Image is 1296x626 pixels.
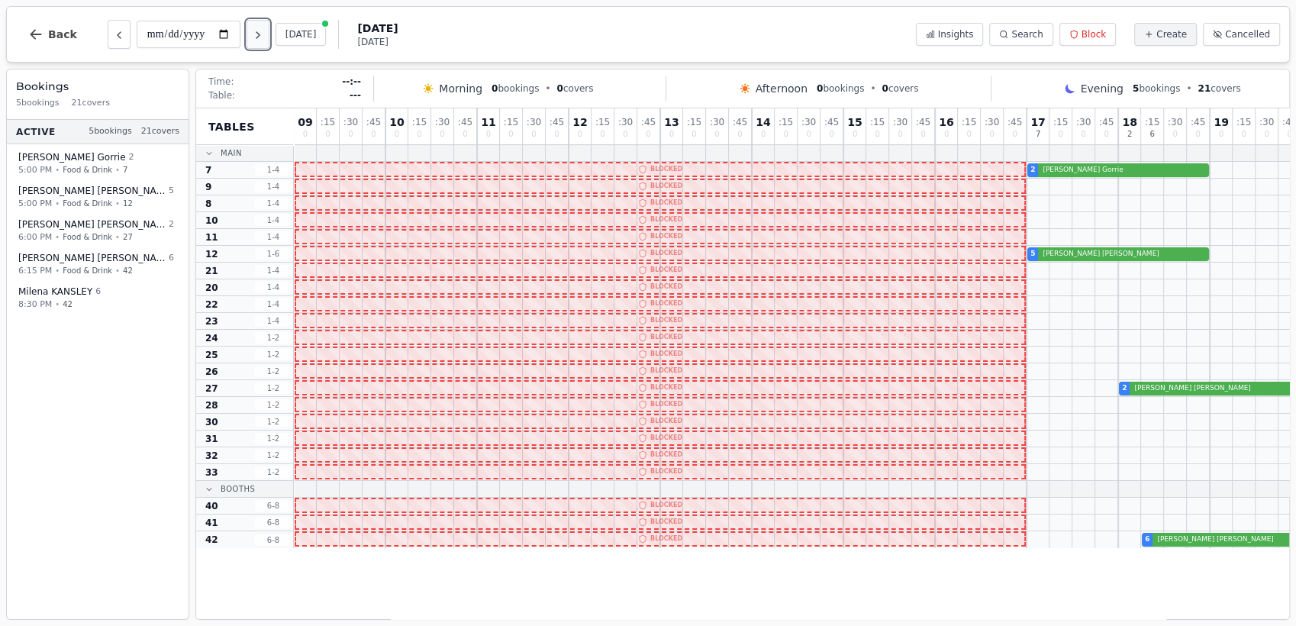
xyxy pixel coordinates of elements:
[123,164,127,176] span: 7
[221,483,255,495] span: Booths
[371,131,376,138] span: 0
[255,399,292,411] span: 1 - 2
[255,450,292,461] span: 1 - 2
[48,29,77,40] span: Back
[761,131,766,138] span: 0
[1030,165,1035,176] span: 2
[205,282,218,294] span: 20
[255,198,292,209] span: 1 - 4
[870,118,885,127] span: : 15
[205,164,211,176] span: 7
[55,231,60,243] span: •
[108,20,131,49] button: Previous day
[435,118,450,127] span: : 30
[325,131,330,138] span: 0
[1191,118,1205,127] span: : 45
[492,82,539,95] span: bookings
[572,117,587,127] span: 12
[531,131,536,138] span: 0
[1198,82,1240,95] span: covers
[646,131,650,138] span: 0
[417,131,421,138] span: 0
[205,517,218,529] span: 41
[123,231,133,243] span: 27
[348,131,353,138] span: 0
[1058,131,1062,138] span: 0
[255,164,292,176] span: 1 - 4
[366,118,381,127] span: : 45
[692,131,696,138] span: 0
[938,28,974,40] span: Insights
[1030,117,1045,127] span: 17
[16,97,60,110] span: 5 bookings
[944,131,949,138] span: 0
[1011,28,1043,40] span: Search
[123,198,133,209] span: 12
[255,298,292,310] span: 1 - 4
[1241,131,1246,138] span: 0
[1007,118,1022,127] span: : 45
[481,117,495,127] span: 11
[303,131,308,138] span: 0
[298,117,312,127] span: 09
[1122,117,1136,127] span: 18
[89,125,132,138] span: 5 bookings
[72,97,110,110] span: 21 covers
[1168,118,1182,127] span: : 30
[1259,118,1274,127] span: : 30
[756,81,808,96] span: Afternoon
[255,315,292,327] span: 1 - 4
[664,117,679,127] span: 13
[18,252,166,264] span: [PERSON_NAME] [PERSON_NAME]
[806,131,811,138] span: 0
[527,118,541,127] span: : 30
[1203,23,1280,46] button: Cancelled
[920,131,925,138] span: 0
[255,433,292,444] span: 1 - 2
[1195,131,1200,138] span: 0
[641,118,656,127] span: : 45
[1145,534,1149,545] span: 6
[882,83,888,94] span: 0
[853,131,857,138] span: 0
[205,349,218,361] span: 25
[255,332,292,344] span: 1 - 2
[389,117,404,127] span: 10
[550,118,564,127] span: : 45
[916,23,984,46] button: Insights
[714,131,719,138] span: 0
[893,118,908,127] span: : 30
[115,265,120,276] span: •
[504,118,518,127] span: : 15
[55,198,60,209] span: •
[1036,131,1040,138] span: 7
[205,315,218,328] span: 23
[63,198,112,209] span: Food & Drink
[16,16,89,53] button: Back
[989,23,1053,46] button: Search
[1081,81,1124,96] span: Evening
[205,416,218,428] span: 30
[898,131,902,138] span: 0
[989,131,994,138] span: 0
[205,231,218,244] span: 11
[205,450,218,462] span: 32
[801,118,816,127] span: : 30
[18,185,166,197] span: [PERSON_NAME] [PERSON_NAME]
[545,82,550,95] span: •
[55,265,60,276] span: •
[208,76,234,88] span: Time:
[1099,118,1114,127] span: : 45
[779,118,793,127] span: : 15
[205,181,211,193] span: 9
[18,163,52,176] span: 5:00 PM
[962,118,976,127] span: : 15
[556,82,593,95] span: covers
[817,82,864,95] span: bookings
[10,146,185,182] button: [PERSON_NAME] Gorrie25:00 PM•Food & Drink•7
[115,164,120,176] span: •
[16,79,179,94] h3: Bookings
[1186,82,1191,95] span: •
[1059,23,1116,46] button: Block
[255,282,292,293] span: 1 - 4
